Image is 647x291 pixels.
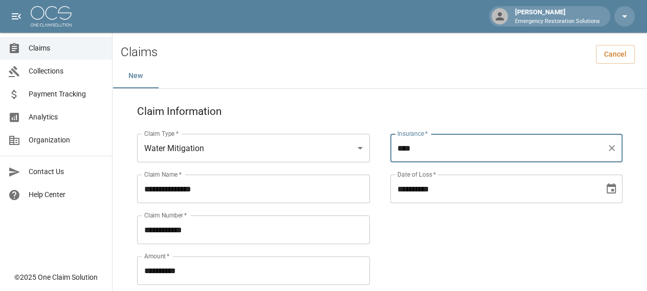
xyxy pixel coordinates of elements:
span: Contact Us [29,166,104,177]
label: Insurance [397,129,428,138]
span: Analytics [29,112,104,123]
button: Choose date, selected date is Jul 31, 2025 [601,179,621,199]
div: [PERSON_NAME] [511,7,604,26]
h2: Claims [121,45,158,60]
span: Collections [29,66,104,77]
span: Help Center [29,189,104,200]
div: Water Mitigation [137,134,370,162]
p: Emergency Restoration Solutions [515,17,600,26]
button: New [113,64,159,88]
span: Organization [29,135,104,145]
span: Payment Tracking [29,89,104,100]
a: Cancel [596,45,635,64]
label: Amount [144,252,170,260]
button: Clear [605,141,619,155]
span: Claims [29,43,104,54]
label: Claim Type [144,129,179,138]
div: dynamic tabs [113,64,647,88]
div: © 2025 One Claim Solution [14,272,98,282]
button: open drawer [6,6,27,27]
label: Claim Name [144,170,182,179]
label: Claim Number [144,211,187,220]
label: Date of Loss [397,170,436,179]
img: ocs-logo-white-transparent.png [31,6,72,27]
